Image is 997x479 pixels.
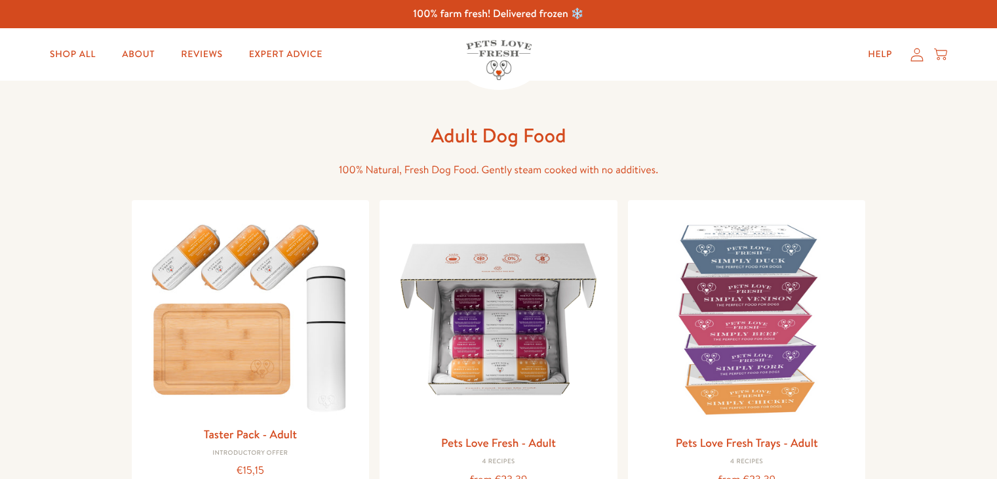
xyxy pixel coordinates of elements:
img: Taster Pack - Adult [142,211,359,419]
img: Pets Love Fresh - Adult [390,211,607,428]
a: Expert Advice [239,41,333,68]
a: Help [857,41,903,68]
div: 4 Recipes [638,458,855,466]
a: Pets Love Fresh - Adult [441,434,556,451]
div: Introductory Offer [142,449,359,457]
img: Pets Love Fresh Trays - Adult [638,211,855,428]
div: 4 Recipes [390,458,607,466]
span: 100% Natural, Fresh Dog Food. Gently steam cooked with no additives. [339,163,658,177]
a: Taster Pack - Adult [204,426,297,442]
a: Reviews [170,41,233,68]
a: Shop All [39,41,106,68]
a: About [111,41,165,68]
a: Pets Love Fresh Trays - Adult [676,434,818,451]
h1: Adult Dog Food [289,123,709,148]
img: Pets Love Fresh [466,40,532,80]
